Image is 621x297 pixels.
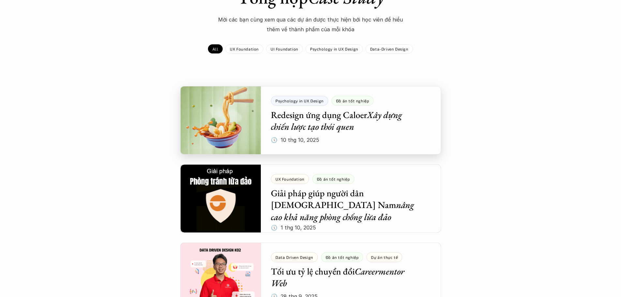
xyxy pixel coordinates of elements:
[225,44,263,53] a: UX Foundation
[180,164,441,233] a: UX FoundationĐồ án tốt nghiệpGiải pháp giúp người dân [DEMOGRAPHIC_DATA] Namnâng cao khả năng phò...
[370,47,408,51] p: Data-Driven Design
[365,44,413,53] a: Data-Driven Design
[305,44,363,53] a: Psychology in UX Design
[213,15,408,35] p: Mời các bạn cùng xem qua các dự án được thực hiện bới học viên để hiểu thêm về thành phẩm của mỗi...
[230,47,259,51] p: UX Foundation
[271,47,298,51] p: UI Foundation
[180,86,441,155] a: Psychology in UX DesignĐồ án tốt nghiệpRedesign ứng dụng CaloerXây dựng chiến lược tạo thói quen🕔...
[310,47,358,51] p: Psychology in UX Design
[213,47,218,51] p: All
[266,44,303,53] a: UI Foundation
